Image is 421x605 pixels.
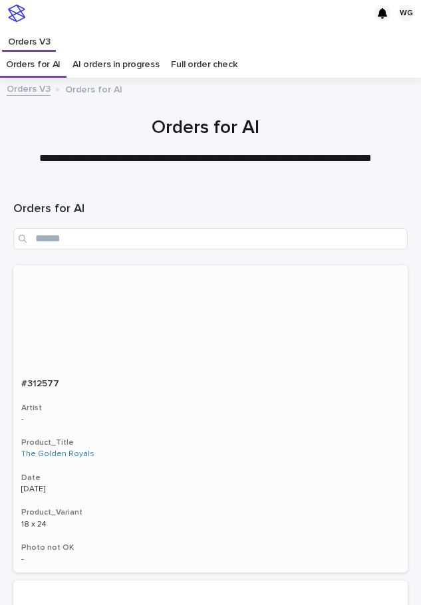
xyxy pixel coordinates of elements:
a: Orders for AI [6,51,61,78]
p: Orders V3 [8,27,50,48]
input: Search [13,228,408,249]
a: Orders V3 [7,80,51,96]
p: Orders for AI [65,81,122,96]
h3: Product_Variant [21,507,400,518]
p: - [21,554,132,564]
h3: Photo not OK [21,543,400,553]
p: - [21,415,132,424]
a: The Golden Royals [21,449,94,459]
p: [DATE] [21,485,132,494]
h3: Artist [21,403,400,414]
div: WG [398,5,414,21]
p: #312577 [21,376,62,390]
p: 18 x 24 [21,517,49,529]
h3: Product_Title [21,437,400,448]
img: stacker-logo-s-only.png [8,5,25,22]
a: Full order check [171,51,237,78]
a: Orders V3 [2,27,56,50]
a: AI orders in progress [72,51,160,78]
h1: Orders for AI [13,201,408,217]
h1: Orders for AI [13,116,398,140]
h3: Date [21,473,400,483]
a: #312577#312577 Artist-Product_TitleThe Golden Royals Date[DATE]Product_Variant18 x 2418 x 24 Phot... [13,265,408,572]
